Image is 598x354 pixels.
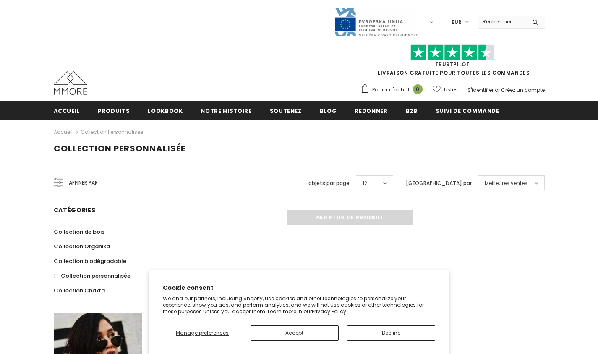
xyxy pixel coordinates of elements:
[360,83,427,96] a: Panier d'achat 0
[347,325,435,341] button: Decline
[495,86,500,94] span: or
[148,101,183,120] a: Lookbook
[334,7,418,37] img: Javni Razpis
[54,224,104,239] a: Collection de bois
[485,179,527,187] span: Meilleures ventes
[436,101,499,120] a: Suivi de commande
[61,272,131,280] span: Collection personnalisée
[69,178,98,187] span: Affiner par
[355,101,387,120] a: Redonner
[148,107,183,115] span: Lookbook
[355,107,387,115] span: Redonner
[308,179,350,187] label: objets par page
[334,18,418,25] a: Javni Razpis
[452,18,462,26] span: EUR
[406,101,418,120] a: B2B
[163,284,435,292] h2: Cookie consent
[54,254,126,268] a: Collection biodégradable
[478,16,526,28] input: Search Site
[176,329,229,336] span: Manage preferences
[201,107,251,115] span: Notre histoire
[360,48,545,76] span: LIVRAISON GRATUITE POUR TOUTES LES COMMANDES
[406,107,418,115] span: B2B
[320,101,337,120] a: Blog
[435,61,470,68] a: TrustPilot
[98,101,130,120] a: Produits
[54,228,104,236] span: Collection de bois
[270,101,302,120] a: soutenez
[467,86,494,94] a: S'identifier
[54,239,110,254] a: Collection Organika
[444,86,458,94] span: Listes
[372,86,410,94] span: Panier d'achat
[433,82,458,97] a: Listes
[501,86,545,94] a: Créez un compte
[54,143,185,154] span: Collection personnalisée
[54,206,96,214] span: Catégories
[54,101,80,120] a: Accueil
[81,128,143,135] a: Collection personnalisée
[98,107,130,115] span: Produits
[312,308,346,315] a: Privacy Policy
[410,44,494,61] img: Faites confiance aux étoiles pilotes
[54,107,80,115] span: Accueil
[54,257,126,265] span: Collection biodégradable
[413,84,423,94] span: 0
[54,268,131,283] a: Collection personnalisée
[54,286,105,294] span: Collection Chakra
[201,101,251,120] a: Notre histoire
[163,295,435,315] p: We and our partners, including Shopify, use cookies and other technologies to personalize your ex...
[320,107,337,115] span: Blog
[54,71,87,95] img: Cas MMORE
[163,325,242,341] button: Manage preferences
[270,107,302,115] span: soutenez
[251,325,339,341] button: Accept
[406,179,472,187] label: [GEOGRAPHIC_DATA] par
[54,242,110,250] span: Collection Organika
[54,127,73,137] a: Accueil
[436,107,499,115] span: Suivi de commande
[54,283,105,298] a: Collection Chakra
[363,179,367,187] span: 12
